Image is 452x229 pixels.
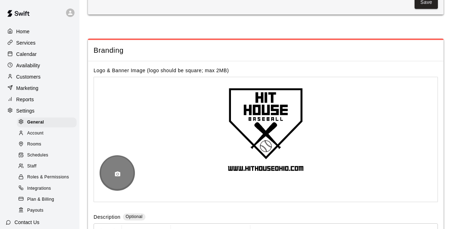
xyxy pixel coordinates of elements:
span: Branding [94,46,438,55]
p: Reports [16,96,34,103]
a: Account [17,128,79,139]
span: Staff [27,163,36,170]
div: Integrations [17,184,77,194]
span: Roles & Permissions [27,174,69,181]
a: Plan & Billing [17,194,79,205]
div: Plan & Billing [17,195,77,205]
div: Schedules [17,150,77,160]
a: Payouts [17,205,79,216]
a: Integrations [17,183,79,194]
span: General [27,119,44,126]
a: Customers [6,71,74,82]
a: Services [6,38,74,48]
p: Customers [16,73,41,80]
a: Settings [6,105,74,116]
div: Rooms [17,139,77,149]
a: Roles & Permissions [17,172,79,183]
div: Staff [17,161,77,171]
a: Schedules [17,150,79,161]
p: Services [16,39,36,46]
label: Description [94,213,120,222]
a: General [17,117,79,128]
p: Home [16,28,30,35]
span: Rooms [27,141,41,148]
div: Account [17,128,77,138]
p: Settings [16,107,35,114]
span: Optional [126,214,143,219]
div: Roles & Permissions [17,172,77,182]
span: Payouts [27,207,43,214]
a: Home [6,26,74,37]
p: Marketing [16,85,38,92]
p: Availability [16,62,40,69]
span: Plan & Billing [27,196,54,203]
label: Logo & Banner Image (logo should be square; max 2MB) [94,68,229,73]
a: Availability [6,60,74,71]
span: Account [27,130,43,137]
div: General [17,118,77,127]
span: Schedules [27,152,48,159]
div: Payouts [17,206,77,216]
a: Calendar [6,49,74,59]
p: Calendar [16,51,37,58]
span: Integrations [27,185,51,192]
a: Rooms [17,139,79,150]
p: Contact Us [14,219,40,226]
a: Marketing [6,83,74,93]
a: Reports [6,94,74,105]
a: Staff [17,161,79,172]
